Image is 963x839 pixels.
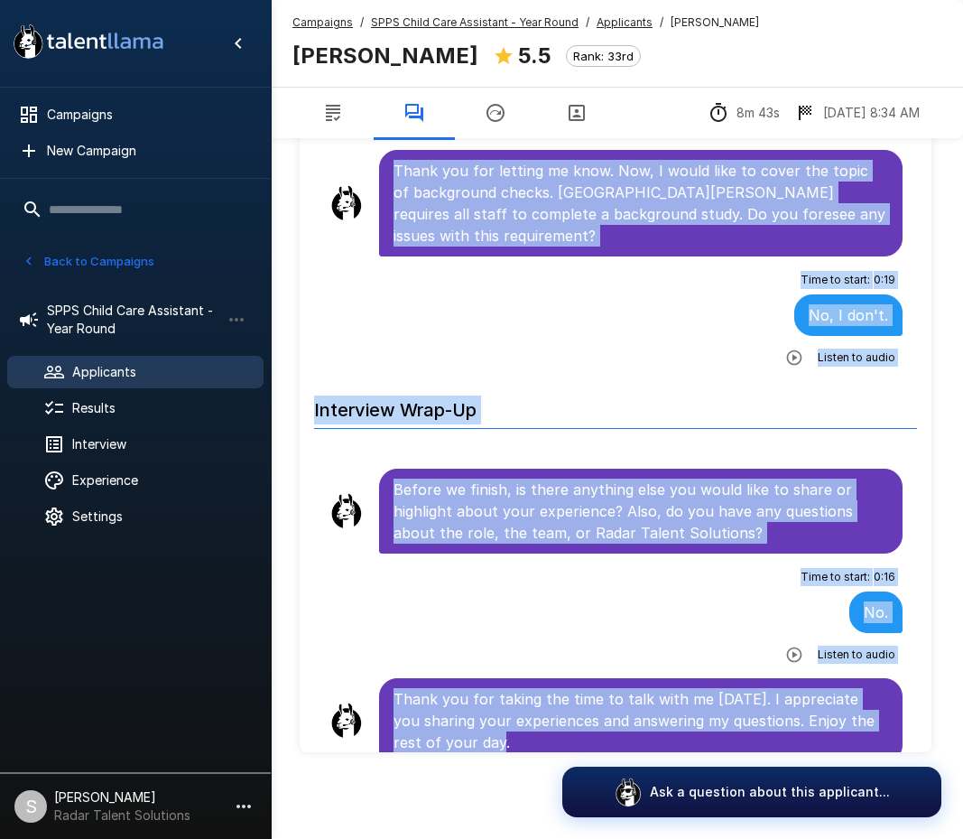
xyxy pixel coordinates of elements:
[360,14,364,32] span: /
[329,493,365,529] img: llama_clean.png
[394,688,888,753] p: Thank you for taking the time to talk with me [DATE]. I appreciate you sharing your experiences a...
[567,49,640,63] span: Rank: 33rd
[818,349,895,367] span: Listen to audio
[371,15,579,29] u: SPPS Child Care Assistant - Year Round
[736,104,780,122] p: 8m 43s
[614,778,643,806] img: logo_glasses@2x.png
[864,601,888,623] p: No.
[329,185,365,221] img: llama_clean.png
[292,15,353,29] u: Campaigns
[314,381,917,429] h6: Interview Wrap-Up
[394,160,888,247] p: Thank you for letting me know. Now, I would like to cover the topic of background checks. [GEOGRA...
[818,646,895,664] span: Listen to audio
[801,568,870,586] span: Time to start :
[794,102,920,124] div: The date and time when the interview was completed
[586,14,589,32] span: /
[874,271,895,289] span: 0 : 19
[597,15,653,29] u: Applicants
[671,14,759,32] span: [PERSON_NAME]
[708,102,780,124] div: The time between starting and completing the interview
[809,304,888,326] p: No, I don't.
[394,479,888,544] p: Before we finish, is there anything else you would like to share or highlight about your experien...
[660,14,663,32] span: /
[292,42,478,69] b: [PERSON_NAME]
[874,568,895,586] span: 0 : 16
[329,703,365,739] img: llama_clean.png
[562,767,941,817] button: Ask a question about this applicant...
[650,783,890,801] p: Ask a question about this applicant...
[801,271,870,289] span: Time to start :
[823,104,920,122] p: [DATE] 8:34 AM
[518,42,551,69] b: 5.5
